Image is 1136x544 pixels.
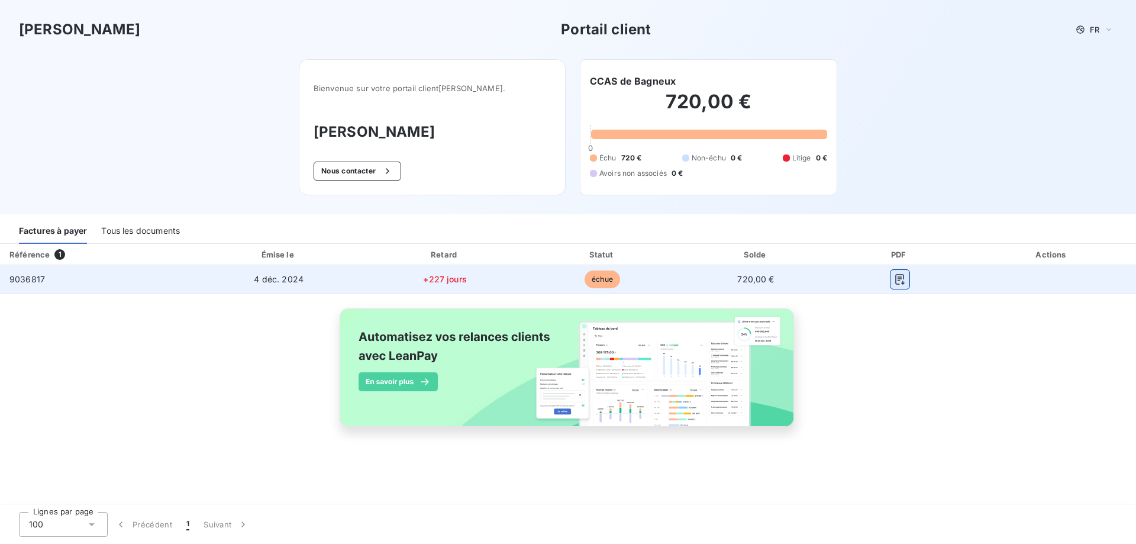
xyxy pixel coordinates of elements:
span: 0 € [672,168,683,179]
span: 0 € [816,153,827,163]
button: Précédent [108,512,179,537]
span: échue [585,271,620,288]
span: FR [1090,25,1099,34]
button: Nous contacter [314,162,401,181]
span: 1 [186,519,189,530]
div: Référence [9,250,50,259]
h2: 720,00 € [590,90,827,125]
span: 0 [588,143,593,153]
span: Avoirs non associés [599,168,667,179]
div: Tous les documents [101,219,180,244]
button: 1 [179,512,196,537]
span: 100 [29,519,43,530]
img: banner [329,301,807,447]
span: 4 déc. 2024 [254,274,304,284]
span: +227 jours [423,274,467,284]
div: Actions [970,249,1134,260]
span: 9036817 [9,274,45,284]
button: Suivant [196,512,256,537]
span: 720,00 € [737,274,774,284]
span: Bienvenue sur votre portail client [PERSON_NAME] . [314,83,551,93]
div: Émise le [195,249,363,260]
h3: [PERSON_NAME] [19,19,140,40]
span: Non-échu [692,153,726,163]
div: Statut [527,249,678,260]
span: Litige [792,153,811,163]
h3: [PERSON_NAME] [314,121,551,143]
div: PDF [834,249,966,260]
h3: Portail client [561,19,651,40]
div: Solde [682,249,829,260]
div: Factures à payer [19,219,87,244]
span: 0 € [731,153,742,163]
span: 1 [54,249,65,260]
span: 720 € [621,153,642,163]
h6: CCAS de Bagneux [590,74,676,88]
div: Retard [368,249,522,260]
span: Échu [599,153,617,163]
